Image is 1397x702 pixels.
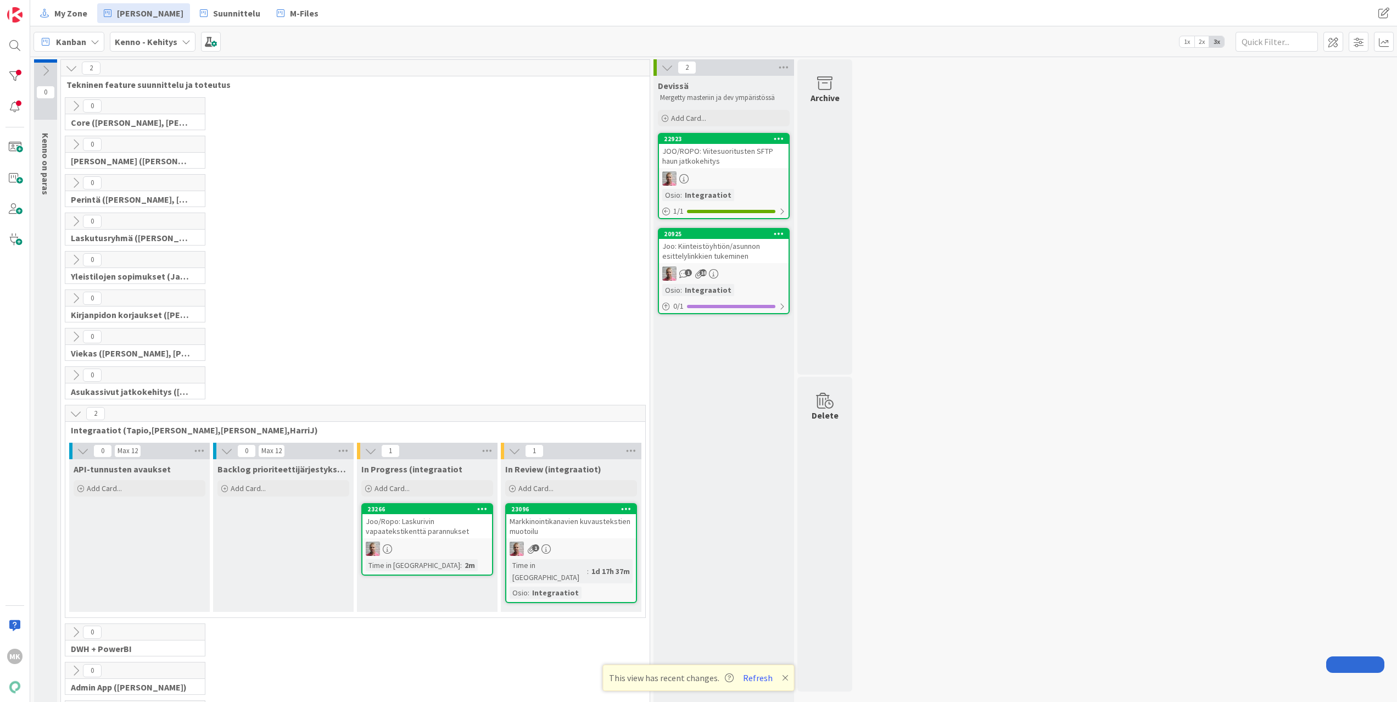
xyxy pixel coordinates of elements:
[361,503,493,576] a: 23266Joo/Ropo: Laskurivin vapaatekstikenttä parannuksetHJTime in [GEOGRAPHIC_DATA]:2m
[231,483,266,493] span: Add Card...
[662,266,677,281] img: HJ
[680,284,682,296] span: :
[662,284,680,296] div: Osio
[66,79,636,90] span: Tekninen feature suunnittelu ja toteutus
[362,514,492,538] div: Joo/Ropo: Laskurivin vapaatekstikenttä parannukset
[71,155,191,166] span: Halti (Sebastian, VilleH, Riikka, Antti, MikkoV, PetriH, PetriM)
[518,483,554,493] span: Add Card...
[671,113,706,123] span: Add Card...
[460,559,462,571] span: :
[56,35,86,48] span: Kanban
[71,194,191,205] span: Perintä (Jaakko, PetriH, MikkoV, Pasi)
[117,7,183,20] span: [PERSON_NAME]
[86,407,105,420] span: 2
[659,204,789,218] div: 1/1
[662,189,680,201] div: Osio
[685,269,692,276] span: 1
[83,664,102,677] span: 0
[362,504,492,514] div: 23266
[658,133,790,219] a: 22923JOO/ROPO: Viitesuoritusten SFTP haun jatkokehitysHJOsio:Integraatiot1/1
[366,559,460,571] div: Time in [GEOGRAPHIC_DATA]
[506,504,636,538] div: 23096Markkinointikanavien kuvaustekstien muotoilu
[589,565,633,577] div: 1d 17h 37m
[362,504,492,538] div: 23266Joo/Ropo: Laskurivin vapaatekstikenttä parannukset
[82,62,100,75] span: 2
[505,464,601,475] span: In Review (integraatiot)
[812,409,839,422] div: Delete
[93,444,112,458] span: 0
[506,504,636,514] div: 23096
[811,91,840,104] div: Archive
[1180,36,1194,47] span: 1x
[506,514,636,538] div: Markkinointikanavien kuvaustekstien muotoilu
[71,682,191,693] span: Admin App (Jaakko)
[87,483,122,493] span: Add Card...
[7,7,23,23] img: Visit kanbanzone.com
[71,386,191,397] span: Asukassivut jatkokehitys (Rasmus, TommiH, Bella)
[664,135,789,143] div: 22923
[680,189,682,201] span: :
[83,215,102,228] span: 0
[362,542,492,556] div: HJ
[83,330,102,343] span: 0
[587,565,589,577] span: :
[659,229,789,263] div: 20925Joo: Kiinteistöyhtiön/asunnon esittelylinkkien tukeminen
[525,444,544,458] span: 1
[7,679,23,695] img: avatar
[528,587,529,599] span: :
[193,3,267,23] a: Suunnittelu
[36,86,55,99] span: 0
[1194,36,1209,47] span: 2x
[659,134,789,144] div: 22923
[71,309,191,320] span: Kirjanpidon korjaukset (Jussi, JaakkoHä)
[659,229,789,239] div: 20925
[7,649,23,664] div: MK
[658,228,790,314] a: 20925Joo: Kiinteistöyhtiön/asunnon esittelylinkkien tukeminenHJOsio:Integraatiot0/1
[659,239,789,263] div: Joo: Kiinteistöyhtiön/asunnon esittelylinkkien tukeminen
[237,444,256,458] span: 0
[71,271,191,282] span: Yleistilojen sopimukset (Jaakko, VilleP, TommiL, Simo)
[529,587,582,599] div: Integraatiot
[83,253,102,266] span: 0
[83,176,102,190] span: 0
[659,144,789,168] div: JOO/ROPO: Viitesuoritusten SFTP haun jatkokehitys
[511,505,636,513] div: 23096
[660,93,787,102] p: Mergetty masteriin ja dev ympäristössä
[609,671,734,684] span: This view has recent changes.
[510,559,587,583] div: Time in [GEOGRAPHIC_DATA]
[361,464,462,475] span: In Progress (integraatiot
[366,542,380,556] img: HJ
[290,7,318,20] span: M-Files
[664,230,789,238] div: 20925
[71,348,191,359] span: Viekas (Samuli, Saara, Mika, Pirjo, Keijo, TommiHä, Rasmus)
[739,671,776,685] button: Refresh
[678,61,696,74] span: 2
[97,3,190,23] a: [PERSON_NAME]
[505,503,637,603] a: 23096Markkinointikanavien kuvaustekstien muotoiluHJTime in [GEOGRAPHIC_DATA]:1d 17h 37mOsio:Integ...
[1236,32,1318,52] input: Quick Filter...
[673,205,684,217] span: 1 / 1
[40,133,51,195] span: Kenno on paras
[682,284,734,296] div: Integraatiot
[71,117,191,128] span: Core (Pasi, Jussi, JaakkoHä, Jyri, Leo, MikkoK, Väinö, MattiH)
[83,99,102,113] span: 0
[375,483,410,493] span: Add Card...
[682,189,734,201] div: Integraatiot
[367,505,492,513] div: 23266
[270,3,325,23] a: M-Files
[659,134,789,168] div: 22923JOO/ROPO: Viitesuoritusten SFTP haun jatkokehitys
[658,80,689,91] span: Devissä
[118,448,138,454] div: Max 12
[510,587,528,599] div: Osio
[462,559,478,571] div: 2m
[1209,36,1224,47] span: 3x
[381,444,400,458] span: 1
[83,292,102,305] span: 0
[510,542,524,556] img: HJ
[33,3,94,23] a: My Zone
[83,138,102,151] span: 0
[213,7,260,20] span: Suunnittelu
[662,171,677,186] img: HJ
[659,299,789,313] div: 0/1
[83,626,102,639] span: 0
